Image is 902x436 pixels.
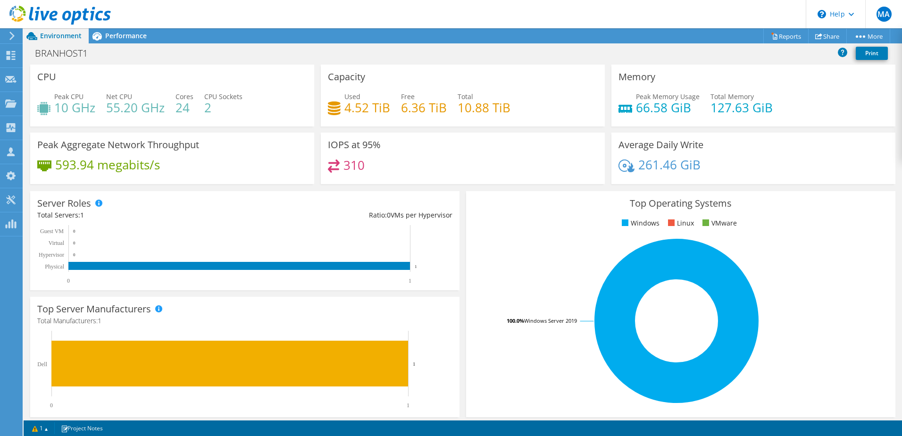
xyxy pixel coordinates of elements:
text: Dell [37,361,47,368]
a: Reports [763,29,809,43]
span: 0 [387,210,391,219]
h3: Top Operating Systems [473,198,888,209]
a: Share [808,29,847,43]
a: Project Notes [54,422,109,434]
h4: 6.36 TiB [401,102,447,113]
h4: Total Manufacturers: [37,316,452,326]
h3: Capacity [328,72,365,82]
h4: 261.46 GiB [638,159,701,170]
span: Peak Memory Usage [636,92,700,101]
h4: 593.94 megabits/s [55,159,160,170]
tspan: Windows Server 2019 [524,317,577,324]
h4: 10 GHz [54,102,95,113]
span: Cores [175,92,193,101]
li: Windows [619,218,660,228]
h4: 10.88 TiB [458,102,510,113]
h1: BRANHOST1 [31,48,102,59]
text: 0 [73,229,75,234]
h4: 4.52 TiB [344,102,390,113]
h3: Server Roles [37,198,91,209]
text: Guest VM [40,228,64,235]
span: CPU Sockets [204,92,242,101]
h4: 66.58 GiB [636,102,700,113]
span: Peak CPU [54,92,84,101]
text: 1 [413,361,416,367]
text: Hypervisor [39,252,64,258]
li: Linux [666,218,694,228]
span: Performance [105,31,147,40]
h3: Peak Aggregate Network Throughput [37,140,199,150]
h3: Top Server Manufacturers [37,304,151,314]
text: 1 [409,277,411,284]
h4: 127.63 GiB [710,102,773,113]
text: 0 [73,252,75,257]
a: More [846,29,890,43]
span: Total [458,92,473,101]
h3: IOPS at 95% [328,140,381,150]
svg: \n [818,10,826,18]
text: 1 [415,264,417,269]
h3: Average Daily Write [618,140,703,150]
h4: 24 [175,102,193,113]
span: Total Memory [710,92,754,101]
h4: 55.20 GHz [106,102,165,113]
text: 0 [67,277,70,284]
text: Virtual [49,240,65,246]
span: Free [401,92,415,101]
span: Environment [40,31,82,40]
h3: CPU [37,72,56,82]
span: MA [877,7,892,22]
text: 0 [73,241,75,245]
li: VMware [700,218,737,228]
a: 1 [25,422,55,434]
span: 1 [80,210,84,219]
text: 0 [50,402,53,409]
span: Used [344,92,360,101]
text: Physical [45,263,64,270]
tspan: 100.0% [507,317,524,324]
div: Total Servers: [37,210,245,220]
span: 1 [98,316,101,325]
h3: Memory [618,72,655,82]
div: Ratio: VMs per Hypervisor [245,210,452,220]
span: Net CPU [106,92,132,101]
a: Print [856,47,888,60]
text: 1 [407,402,409,409]
h4: 2 [204,102,242,113]
h4: 310 [343,160,365,170]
